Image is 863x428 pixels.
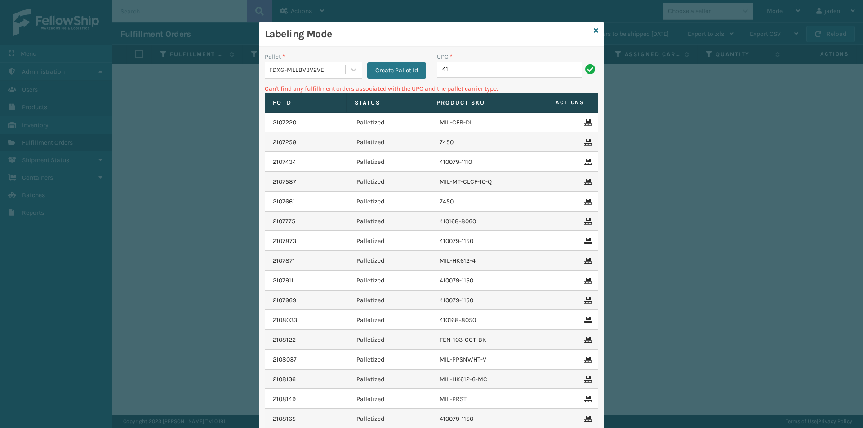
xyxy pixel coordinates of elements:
a: 2107969 [273,296,296,305]
label: UPC [437,52,453,62]
label: Fo Id [273,99,338,107]
td: Palletized [348,172,432,192]
a: 2107911 [273,276,294,285]
p: Can't find any fulfillment orders associated with the UPC and the pallet carrier type. [265,84,598,93]
label: Pallet [265,52,285,62]
td: 7450 [431,192,515,212]
i: Remove From Pallet [584,139,590,146]
td: Palletized [348,132,432,152]
a: 2108136 [273,375,296,384]
a: 2107434 [273,158,296,167]
label: Product SKU [436,99,502,107]
i: Remove From Pallet [584,376,590,383]
td: MIL-PPSNWHT-V [431,350,515,370]
a: 2108149 [273,395,296,404]
td: Palletized [348,330,432,350]
td: MIL-CFB-DL [431,113,515,132]
i: Remove From Pallet [584,199,590,205]
label: Status [355,99,420,107]
a: 2107871 [273,256,295,265]
td: Palletized [348,152,432,172]
div: FDXG-MLLBV3V2VE [269,65,346,75]
td: Palletized [348,370,432,389]
a: 2107873 [273,237,296,246]
a: 2108037 [273,355,297,364]
i: Remove From Pallet [584,119,590,126]
i: Remove From Pallet [584,317,590,323]
td: 410079-1150 [431,231,515,251]
i: Remove From Pallet [584,357,590,363]
a: 2108165 [273,415,296,424]
td: Palletized [348,291,432,310]
i: Remove From Pallet [584,416,590,422]
td: 410079-1110 [431,152,515,172]
i: Remove From Pallet [584,258,590,264]
td: MIL-PRST [431,389,515,409]
td: Palletized [348,271,432,291]
a: 2107587 [273,177,296,186]
a: 2107775 [273,217,295,226]
td: Palletized [348,113,432,132]
td: MIL-MT-CLCF-10-Q [431,172,515,192]
i: Remove From Pallet [584,337,590,343]
button: Create Pallet Id [367,62,426,79]
td: MIL-HK612-6-MC [431,370,515,389]
i: Remove From Pallet [584,238,590,244]
i: Remove From Pallet [584,396,590,402]
td: 410079-1150 [431,271,515,291]
span: Actions [513,95,590,110]
td: 7450 [431,132,515,152]
i: Remove From Pallet [584,278,590,284]
a: 2108122 [273,335,296,344]
a: 2107258 [273,138,297,147]
td: MIL-HK612-4 [431,251,515,271]
i: Remove From Pallet [584,297,590,304]
td: FEN-103-CCT-BK [431,330,515,350]
i: Remove From Pallet [584,159,590,165]
td: Palletized [348,212,432,231]
td: 410168-8060 [431,212,515,231]
td: Palletized [348,231,432,251]
td: Palletized [348,389,432,409]
td: Palletized [348,350,432,370]
i: Remove From Pallet [584,179,590,185]
i: Remove From Pallet [584,218,590,225]
td: Palletized [348,310,432,330]
td: Palletized [348,192,432,212]
a: 2107661 [273,197,295,206]
td: 410079-1150 [431,291,515,310]
a: 2108033 [273,316,297,325]
td: Palletized [348,251,432,271]
td: 410168-8050 [431,310,515,330]
h3: Labeling Mode [265,27,590,41]
a: 2107220 [273,118,296,127]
